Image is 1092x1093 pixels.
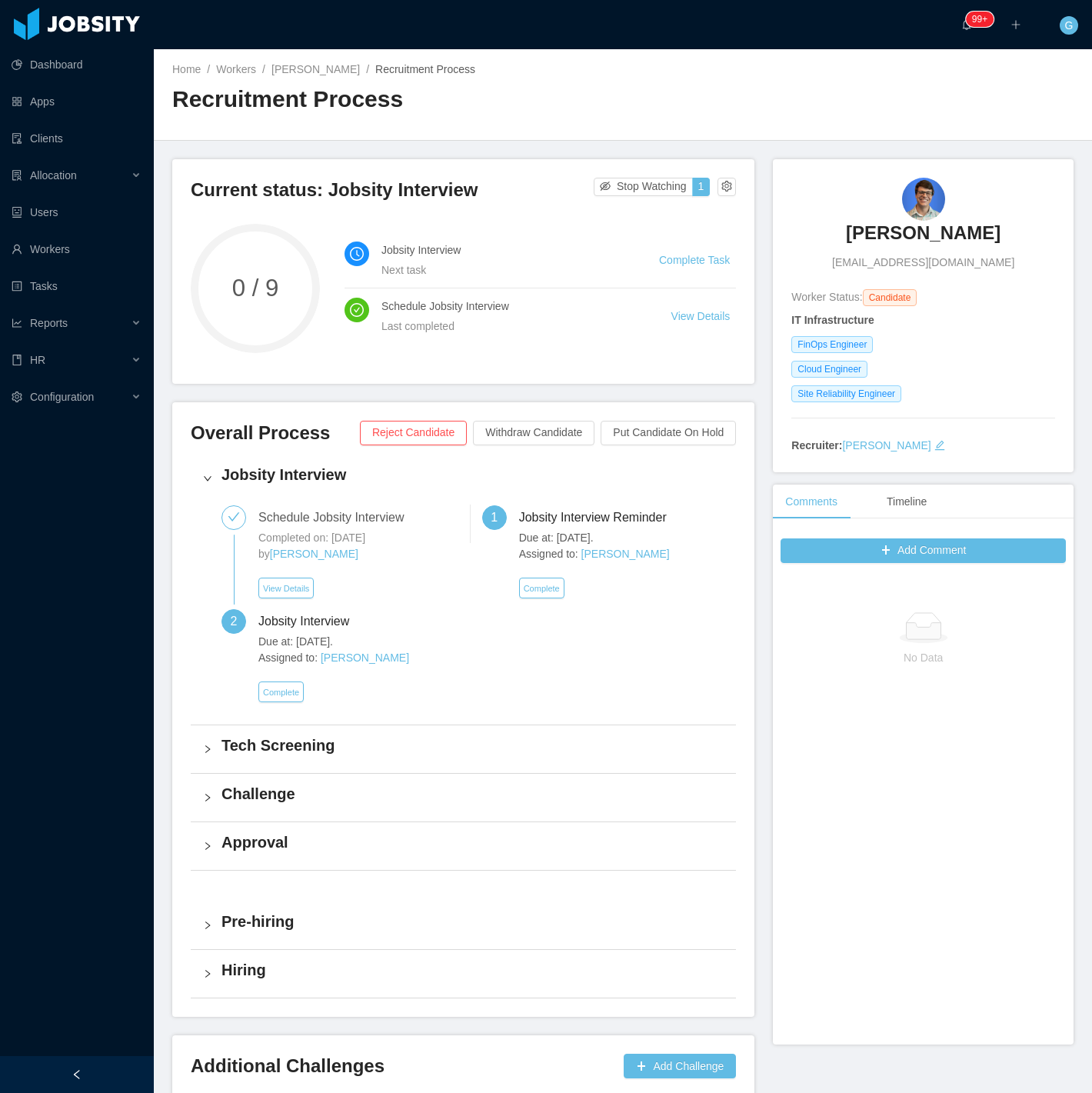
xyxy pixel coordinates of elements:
i: icon: edit [934,440,945,451]
h4: Schedule Jobsity Interview [381,298,634,315]
i: icon: plus [1010,19,1021,30]
i: icon: right [203,969,212,978]
strong: IT Infrastructure [791,314,874,326]
div: icon: rightChallenge [191,774,736,821]
a: Home [172,63,201,75]
button: View Details [258,578,314,598]
span: 2 [231,615,238,628]
a: [PERSON_NAME] [321,651,409,664]
span: Configuration [30,391,94,403]
div: icon: rightHiring [191,950,736,998]
span: G [1065,16,1074,35]
a: Workers [216,63,256,75]
button: 1 [692,178,711,196]
span: Allocation [30,169,77,182]
i: icon: right [203,474,212,483]
a: View Details [671,310,731,322]
i: icon: book [12,355,22,365]
i: icon: right [203,921,212,930]
span: / [366,63,369,75]
h3: Current status: Jobsity Interview [191,178,594,202]
span: Completed on: [DATE] by [258,532,365,560]
h3: Additional Challenges [191,1054,618,1078]
span: Due at: [DATE]. [258,634,464,650]
div: icon: rightPre-hiring [191,901,736,949]
div: icon: rightJobsity Interview [191,455,736,502]
h4: Jobsity Interview [221,464,724,485]
span: / [262,63,265,75]
span: FinOps Engineer [791,336,873,353]
a: [PERSON_NAME] [846,221,1000,255]
span: Worker Status: [791,291,862,303]
a: icon: userWorkers [12,234,141,265]
button: icon: plusAdd Challenge [624,1054,736,1078]
div: Next task [381,262,622,278]
i: icon: right [203,745,212,754]
i: icon: setting [12,392,22,402]
span: / [207,63,210,75]
a: [PERSON_NAME] [271,63,360,75]
span: 1 [491,511,498,524]
div: Jobsity Interview Reminder [519,505,679,530]
h4: Pre-hiring [221,911,724,932]
a: icon: robotUsers [12,197,141,228]
span: Recruitment Process [375,63,475,75]
h4: Tech Screening [221,735,724,756]
a: icon: auditClients [12,123,141,154]
strong: Recruiter: [791,439,842,452]
i: icon: line-chart [12,318,22,328]
button: Complete [258,681,304,702]
i: icon: bell [961,19,972,30]
i: icon: solution [12,170,22,181]
a: [PERSON_NAME] [842,439,931,452]
span: Reports [30,317,68,329]
button: Reject Candidate [360,421,467,445]
button: icon: setting [717,178,736,196]
sup: 211 [966,12,994,27]
h2: Recruitment Process [172,84,623,115]
i: icon: right [203,841,212,851]
a: Complete [258,685,304,698]
a: Complete Task [659,254,730,266]
img: 9a0ddbcb-2026-40c9-8745-b9277b72d497_68bf0d3e64b0e-90w.png [902,178,945,221]
div: icon: rightTech Screening [191,725,736,773]
h4: Hiring [221,959,724,981]
span: [EMAIL_ADDRESS][DOMAIN_NAME] [832,255,1014,271]
div: Timeline [874,485,939,519]
button: icon: plusAdd Comment [781,538,1066,563]
span: Assigned to: [519,546,702,562]
h4: Approval [221,831,724,853]
button: Put Candidate On Hold [601,421,736,445]
div: Schedule Jobsity Interview [258,505,416,530]
h3: [PERSON_NAME] [846,221,1000,245]
a: icon: profileTasks [12,271,141,302]
a: Complete [519,581,564,594]
span: Site Reliability Engineer [791,385,901,402]
a: icon: pie-chartDashboard [12,49,141,80]
h4: Jobsity Interview [381,242,622,258]
i: icon: right [203,793,212,802]
button: Complete [519,578,564,598]
a: icon: appstoreApps [12,86,141,117]
div: Comments [773,485,850,519]
p: No Data [793,649,1054,666]
div: Last completed [381,318,634,335]
i: icon: check [228,511,240,523]
span: Assigned to: [258,650,464,666]
span: Due at: [DATE]. [519,530,702,546]
button: icon: eye-invisibleStop Watching [594,178,693,196]
i: icon: check-circle [350,303,364,317]
a: [PERSON_NAME] [270,548,358,560]
h4: Challenge [221,783,724,805]
i: icon: clock-circle [350,247,364,261]
h3: Overall Process [191,421,360,445]
span: HR [30,354,45,366]
button: Withdraw Candidate [473,421,594,445]
div: Jobsity Interview [258,609,361,634]
a: [PERSON_NAME] [581,548,670,560]
span: 0 / 9 [191,276,320,300]
span: Candidate [863,289,917,306]
div: icon: rightApproval [191,822,736,870]
a: View Details [258,581,314,594]
span: Cloud Engineer [791,361,867,378]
